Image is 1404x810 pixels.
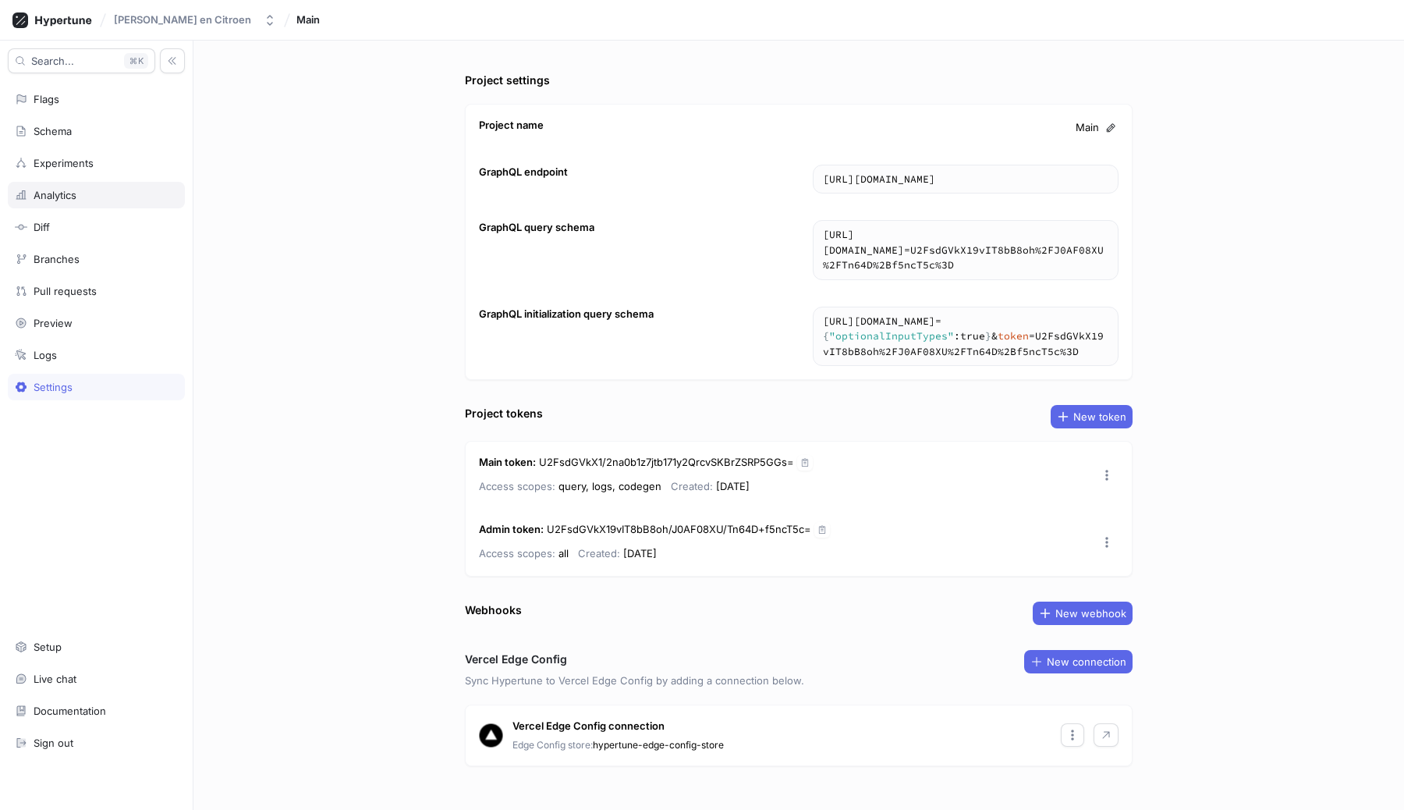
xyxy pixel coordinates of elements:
[34,253,80,265] div: Branches
[34,93,59,105] div: Flags
[512,739,593,751] span: Edge Config store:
[34,221,50,233] div: Diff
[479,480,555,492] span: Access scopes:
[1033,602,1133,625] button: New webhook
[34,641,62,653] div: Setup
[479,544,569,563] p: all
[34,125,72,137] div: Schema
[1024,650,1133,673] button: New connection
[1051,405,1133,428] button: New token
[296,14,320,25] span: Main
[34,189,76,201] div: Analytics
[814,307,1118,366] textarea: https://[DOMAIN_NAME]/schema?body={"optionalInputTypes":true}&token=U2FsdGVkX19vIT8bB8oh%2FJ0AF08...
[34,381,73,393] div: Settings
[539,456,794,468] span: U2FsdGVkX1/2na0b1z7jtb171y2QrcvSKBrZSRP5GGs=
[479,456,536,468] strong: Main token :
[34,705,106,717] div: Documentation
[465,405,543,421] div: Project tokens
[512,719,665,734] p: Vercel Edge Config connection
[578,544,657,563] p: [DATE]
[465,651,567,667] h3: Vercel Edge Config
[578,547,620,560] span: Created:
[1073,412,1126,421] span: New token
[34,285,97,297] div: Pull requests
[31,56,74,66] span: Search...
[1076,120,1099,136] span: Main
[8,48,155,73] button: Search...K
[34,349,57,361] div: Logs
[479,523,544,535] strong: Admin token :
[479,723,503,748] img: Vercel logo
[124,53,148,69] div: K
[108,7,282,33] button: [PERSON_NAME] en Citroen
[547,523,811,535] span: U2FsdGVkX19vIT8bB8oh/J0AF08XU/Tn64D+f5ncT5c=
[479,220,594,236] div: GraphQL query schema
[8,698,185,724] a: Documentation
[671,480,713,492] span: Created:
[479,547,555,560] span: Access scopes:
[1055,609,1126,618] span: New webhook
[465,673,1133,689] p: Sync Hypertune to Vercel Edge Config by adding a connection below.
[814,221,1118,279] textarea: [URL][DOMAIN_NAME]
[465,602,522,618] div: Webhooks
[34,737,73,749] div: Sign out
[512,738,724,752] p: hypertune-edge-config-store
[671,477,750,496] p: [DATE]
[479,307,654,322] div: GraphQL initialization query schema
[1047,657,1126,666] span: New connection
[814,165,1118,194] textarea: [URL][DOMAIN_NAME]
[479,165,568,180] div: GraphQL endpoint
[34,317,73,329] div: Preview
[479,477,661,496] p: query, logs, codegen
[34,673,76,685] div: Live chat
[114,13,251,27] div: [PERSON_NAME] en Citroen
[479,118,544,133] div: Project name
[34,157,94,169] div: Experiments
[465,72,550,88] div: Project settings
